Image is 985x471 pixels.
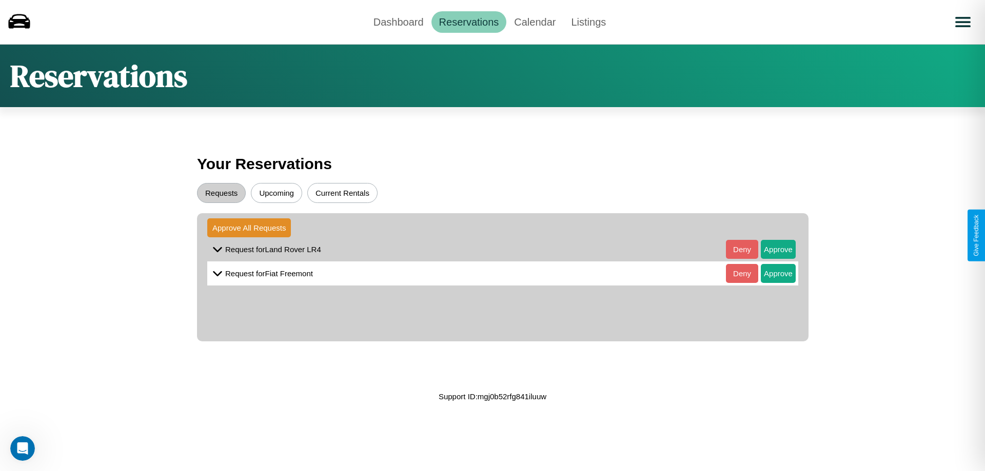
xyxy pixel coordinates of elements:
[439,390,546,403] p: Support ID: mgj0b52rfg841iluuw
[761,264,796,283] button: Approve
[506,11,563,33] a: Calendar
[726,264,758,283] button: Deny
[251,183,302,203] button: Upcoming
[431,11,507,33] a: Reservations
[949,8,977,36] button: Open menu
[207,218,291,237] button: Approve All Requests
[307,183,378,203] button: Current Rentals
[761,240,796,259] button: Approve
[197,183,246,203] button: Requests
[225,242,321,256] p: Request for Land Rover LR4
[10,436,35,461] iframe: Intercom live chat
[726,240,758,259] button: Deny
[366,11,431,33] a: Dashboard
[225,267,313,280] p: Request for Fiat Freemont
[197,150,788,178] h3: Your Reservations
[563,11,614,33] a: Listings
[10,55,187,97] h1: Reservations
[973,215,980,256] div: Give Feedback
